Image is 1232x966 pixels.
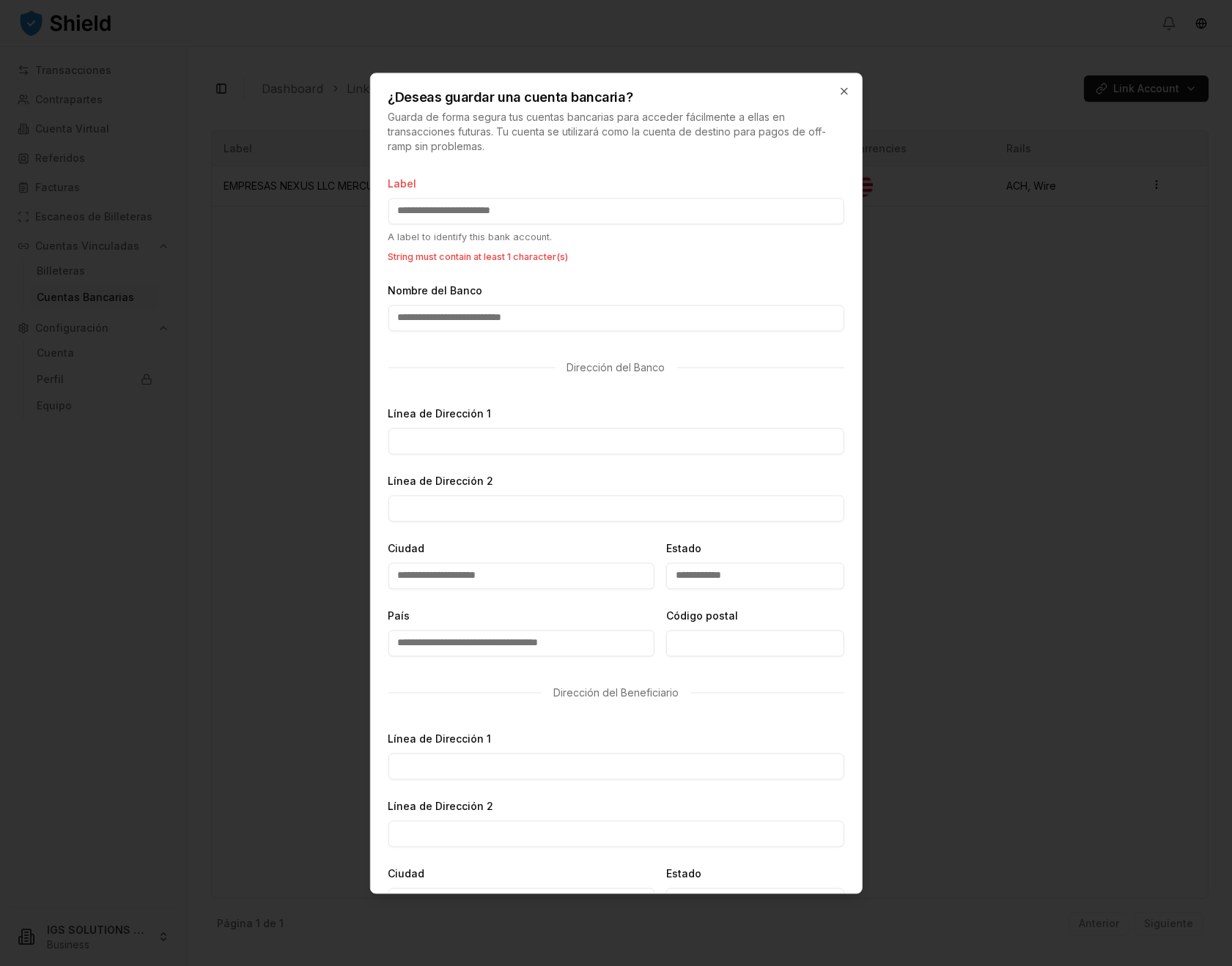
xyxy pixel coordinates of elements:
label: País [388,609,410,622]
label: Línea de Dirección 2 [388,475,493,487]
label: Nombre del Banco [388,284,482,297]
label: Estado [666,867,701,880]
p: Guarda de forma segura tus cuentas bancarias para acceder fácilmente a ellas en transacciones fut... [388,110,844,154]
label: Código postal [666,609,738,622]
p: String must contain at least 1 character(s) [388,250,844,264]
label: Línea de Dirección 2 [388,800,493,812]
p: Dirección del Banco [567,360,665,375]
label: Estado [666,542,701,554]
p: Dirección del Beneficiario [553,686,679,700]
p: A label to identify this bank account. [388,230,844,244]
label: Label [388,177,416,190]
label: Ciudad [388,542,424,554]
h2: ¿Deseas guardar una cuenta bancaria? [388,91,844,104]
label: Ciudad [388,867,424,880]
label: Línea de Dirección 1 [388,407,491,420]
label: Línea de Dirección 1 [388,732,491,745]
